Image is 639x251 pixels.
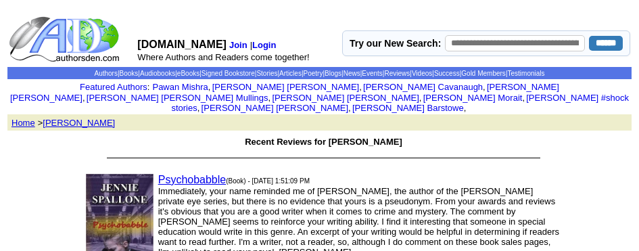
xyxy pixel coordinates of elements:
a: Join [229,40,247,50]
a: Books [120,70,139,77]
a: Featured Authors [80,82,147,92]
a: Gold Members [461,70,506,77]
font: i [351,105,352,112]
a: [PERSON_NAME] Barstowe [352,103,464,113]
a: Psychobabble [158,174,227,185]
font: i [85,95,87,102]
font: i [486,84,487,91]
a: Poetry [304,70,323,77]
font: > [38,118,116,128]
a: [PERSON_NAME] #shock stories [171,93,629,113]
a: Signed Bookstore [202,70,255,77]
font: i [362,84,363,91]
a: [PERSON_NAME] Cavanaugh [363,82,483,92]
a: [PERSON_NAME] Morait [423,93,523,103]
a: Authors [94,70,117,77]
a: Success [434,70,460,77]
font: i [525,95,526,102]
font: Recent Reviews for [PERSON_NAME] [245,137,402,147]
a: [PERSON_NAME] [PERSON_NAME] [10,82,559,103]
a: Reviews [384,70,410,77]
a: Articles [279,70,302,77]
font: : [80,82,149,92]
font: i [199,105,201,112]
img: logo_ad.gif [9,16,122,63]
font: [DOMAIN_NAME] [137,39,227,50]
font: | [250,40,279,50]
span: | | | | | | | | | | | | | | | [94,70,544,77]
a: [PERSON_NAME] [43,118,115,128]
a: [PERSON_NAME] [PERSON_NAME] [202,103,348,113]
a: Login [252,40,276,50]
a: Events [362,70,383,77]
a: Home [11,116,35,128]
a: [PERSON_NAME] [PERSON_NAME] [212,82,359,92]
font: i [210,84,212,91]
font: , , , , , , , , , , [10,82,629,113]
label: Try our New Search: [350,38,441,49]
font: Where Authors and Readers come together! [137,52,309,62]
a: [PERSON_NAME] [PERSON_NAME] [272,93,419,103]
a: News [344,70,360,77]
a: Stories [256,70,277,77]
a: Blogs [325,70,341,77]
a: Videos [412,70,432,77]
a: eBooks [177,70,199,77]
a: Audiobooks [140,70,175,77]
a: Pawan Mishra [152,82,208,92]
font: i [421,95,423,102]
font: (Book) - [DATE] 1:51:09 PM [226,177,310,185]
font: i [466,105,467,112]
a: Testimonials [507,70,544,77]
font: i [270,95,272,102]
a: [PERSON_NAME] [PERSON_NAME] Mullings [87,93,268,103]
font: Home [11,118,35,128]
